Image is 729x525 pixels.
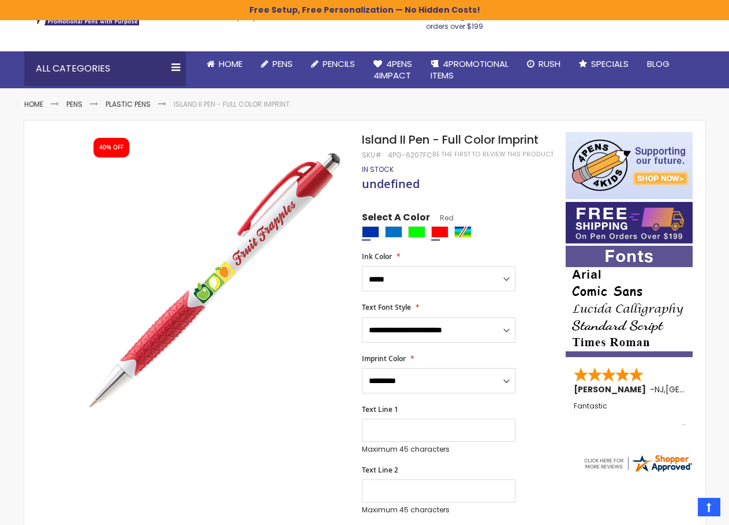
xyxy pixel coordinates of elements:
[362,465,398,475] span: Text Line 2
[364,51,421,89] a: 4Pens4impact
[362,132,539,148] span: Island II Pen - Full Color Imprint
[362,404,398,414] span: Text Line 1
[24,99,43,109] a: Home
[388,151,432,160] div: 4PG-6207FC
[272,58,293,70] span: Pens
[362,505,515,515] p: Maximum 45 characters
[582,466,693,476] a: 4pens.com certificate URL
[362,445,515,454] p: Maximum 45 characters
[421,51,518,89] a: 4PROMOTIONALITEMS
[219,58,242,70] span: Home
[362,302,411,312] span: Text Font Style
[566,132,693,199] img: 4pens 4 kids
[574,384,650,395] span: [PERSON_NAME]
[362,150,383,160] strong: SKU
[362,354,406,363] span: Imprint Color
[566,202,693,243] img: Free shipping on orders over $199
[431,58,509,81] span: 4PROMOTIONAL ITEMS
[362,165,394,174] div: Availability
[430,213,454,223] span: Red
[362,164,394,174] span: In stock
[655,384,664,395] span: NJ
[431,226,448,238] div: Red
[362,211,430,227] span: Select A Color
[323,58,355,70] span: Pencils
[408,226,425,238] div: Lime Green
[539,58,560,70] span: Rush
[570,51,638,77] a: Specials
[174,100,290,109] li: Island II Pen - Full Color Imprint
[647,58,670,70] span: Blog
[698,498,720,516] a: Top
[66,99,83,109] a: Pens
[197,51,252,77] a: Home
[574,402,686,427] div: Fantastic
[106,99,151,109] a: Plastic Pens
[638,51,679,77] a: Blog
[302,51,364,77] a: Pencils
[591,58,629,70] span: Specials
[362,226,379,238] div: Blue
[83,149,347,412] img: island-full-color-red_1.jpg
[362,252,392,261] span: Ink Color
[566,246,693,357] img: font-personalization-examples
[432,150,554,159] a: Be the first to review this product
[252,51,302,77] a: Pens
[385,226,402,238] div: Blue Light
[373,58,412,81] span: 4Pens 4impact
[99,144,124,152] div: 40% OFF
[518,51,570,77] a: Rush
[582,453,693,474] img: 4pens.com widget logo
[362,176,420,192] span: undefined
[24,51,186,86] div: All Categories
